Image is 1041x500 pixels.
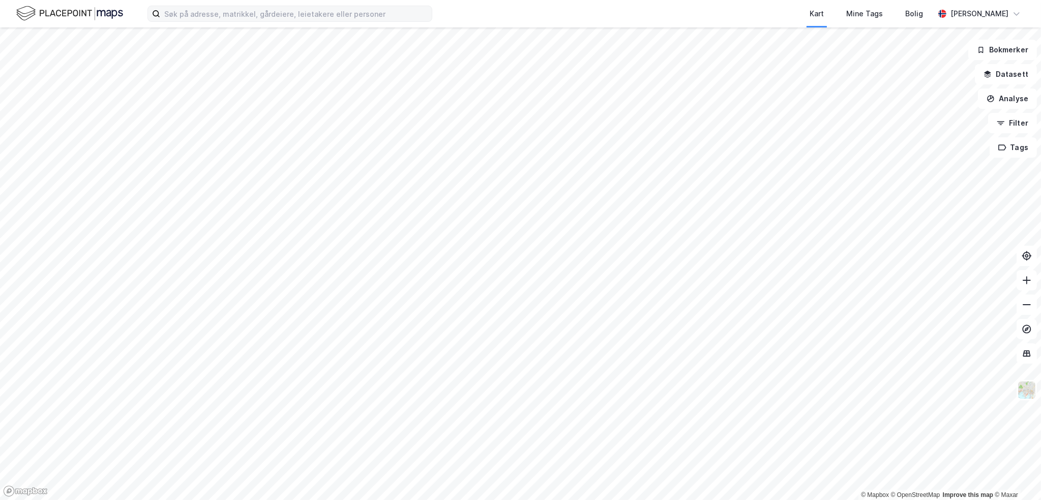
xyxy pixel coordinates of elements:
[975,64,1037,84] button: Datasett
[16,5,123,22] img: logo.f888ab2527a4732fd821a326f86c7f29.svg
[160,6,432,21] input: Søk på adresse, matrikkel, gårdeiere, leietakere eller personer
[905,8,923,20] div: Bolig
[990,451,1041,500] div: Kontrollprogram for chat
[1017,380,1036,400] img: Z
[943,491,993,498] a: Improve this map
[988,113,1037,133] button: Filter
[968,40,1037,60] button: Bokmerker
[846,8,883,20] div: Mine Tags
[990,451,1041,500] iframe: Chat Widget
[990,137,1037,158] button: Tags
[891,491,940,498] a: OpenStreetMap
[950,8,1008,20] div: [PERSON_NAME]
[978,89,1037,109] button: Analyse
[861,491,889,498] a: Mapbox
[3,485,48,497] a: Mapbox homepage
[810,8,824,20] div: Kart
